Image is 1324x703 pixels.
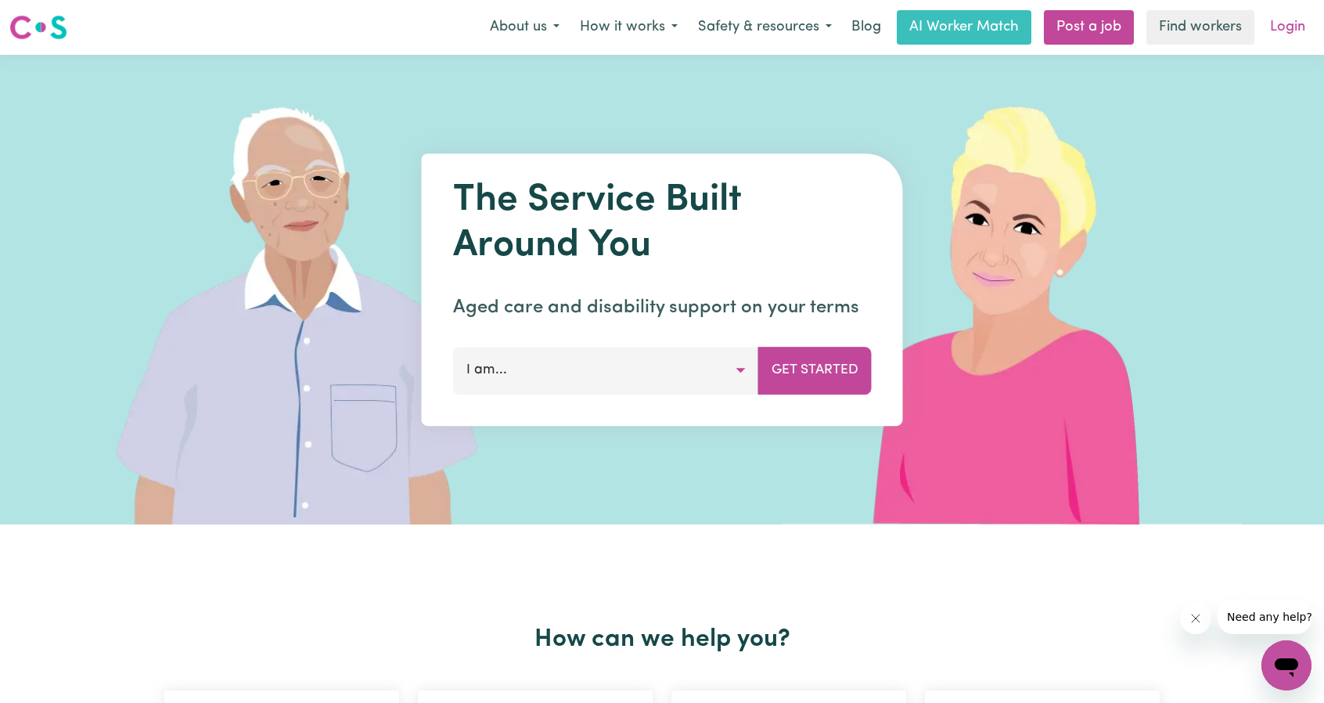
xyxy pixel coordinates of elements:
button: I am... [453,347,759,394]
iframe: Message from company [1218,600,1311,634]
a: Blog [842,10,890,45]
p: Aged care and disability support on your terms [453,294,872,322]
img: Careseekers logo [9,13,67,41]
span: Need any help? [9,11,95,23]
a: Careseekers logo [9,9,67,45]
a: AI Worker Match [897,10,1031,45]
a: Login [1261,10,1315,45]
h2: How can we help you? [155,625,1169,654]
button: How it works [570,11,688,44]
button: Get Started [758,347,872,394]
a: Find workers [1146,10,1254,45]
button: About us [480,11,570,44]
a: Post a job [1044,10,1134,45]
h1: The Service Built Around You [453,178,872,269]
iframe: Close message [1180,603,1211,634]
button: Safety & resources [688,11,842,44]
iframe: Button to launch messaging window [1261,640,1311,690]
